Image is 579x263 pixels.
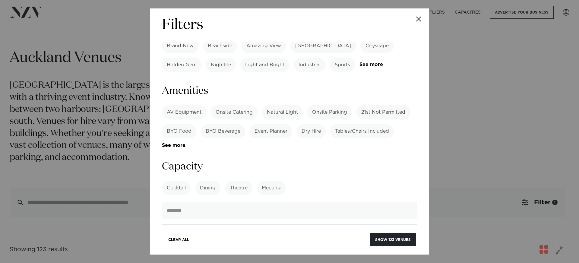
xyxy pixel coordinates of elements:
label: Onsite Catering [211,105,258,119]
button: Clear All [163,233,194,246]
label: Tables/Chairs Included [330,124,394,138]
h3: Capacity [162,160,417,173]
label: Event Planner [250,124,292,138]
label: Hidden Gem [162,58,201,72]
h2: Filters [162,16,203,35]
button: Close [408,8,429,30]
label: 21st Not Permitted [356,105,410,119]
label: BYO Beverage [201,124,245,138]
label: Industrial [294,58,325,72]
label: AV Equipment [162,105,206,119]
h3: Amenities [162,84,417,98]
label: Cocktail [162,181,191,195]
label: Dining [195,181,220,195]
label: Natural Light [262,105,303,119]
label: BYO Food [162,124,196,138]
label: Amazing View [242,39,286,53]
label: Beachside [203,39,237,53]
label: Light and Bright [240,58,289,72]
label: Nightlife [206,58,236,72]
label: Dry Hire [297,124,326,138]
label: Brand New [162,39,198,53]
button: Show 123 venues [370,233,416,246]
label: [GEOGRAPHIC_DATA] [290,39,356,53]
label: Onsite Parking [307,105,352,119]
label: Theatre [225,181,252,195]
label: Meeting [257,181,286,195]
label: Cityscape [361,39,394,53]
label: Sports [330,58,355,72]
